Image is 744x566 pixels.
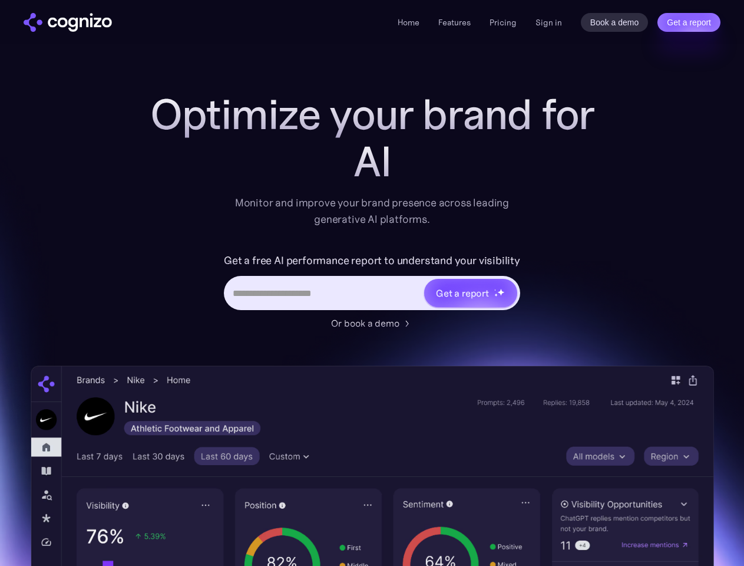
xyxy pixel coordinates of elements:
[436,286,489,300] div: Get a report
[494,293,498,297] img: star
[24,13,112,32] img: cognizo logo
[497,288,505,296] img: star
[24,13,112,32] a: home
[535,15,562,29] a: Sign in
[398,17,419,28] a: Home
[331,316,399,330] div: Or book a demo
[224,251,520,310] form: Hero URL Input Form
[331,316,414,330] a: Or book a demo
[423,278,518,308] a: Get a reportstarstarstar
[137,138,608,185] div: AI
[438,17,471,28] a: Features
[490,17,517,28] a: Pricing
[657,13,720,32] a: Get a report
[224,251,520,270] label: Get a free AI performance report to understand your visibility
[494,289,496,291] img: star
[227,195,517,228] div: Monitor and improve your brand presence across leading generative AI platforms.
[581,13,649,32] a: Book a demo
[137,91,608,138] h1: Optimize your brand for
